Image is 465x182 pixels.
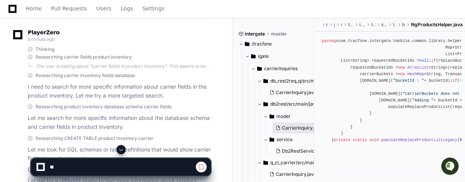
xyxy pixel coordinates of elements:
[54,81,93,87] a: Powered byPylon
[270,135,274,144] svg: Directory
[35,135,153,142] span: Researching CREATE TABLE product inventory carrier
[276,136,293,143] span: service
[131,60,140,69] button: Start new chat
[326,22,328,28] span: main
[271,31,287,37] span: master
[245,39,249,49] svg: Directory
[398,65,405,70] span: new
[369,138,379,142] span: void
[431,58,436,63] span: if
[270,112,274,121] svg: Directory
[35,63,211,69] div: The user is asking about "carrier fields in product inventory". This seems to be related to the t...
[407,72,424,76] span: HashMap
[263,110,332,123] button: model
[28,36,54,42] span: a minute ago
[245,31,265,37] span: intergate
[440,157,461,177] iframe: Open customer support
[359,22,365,28] span: intergate
[251,52,256,61] svg: Directory
[35,72,135,79] span: Researching carrier inventory fields database
[257,98,327,110] button: db2rest/src/main/java/com/tracfone/ci/db2rest
[348,22,353,28] span: tracfone
[96,6,111,11] span: Users
[28,83,211,100] p: I need to search for more specific information about carrier fields in the product inventory. Let...
[8,57,22,71] img: 1756235613930-3d25f9e4-fa56-45dd-b3ad-e072dfbd1548
[393,78,424,83] span: "bucketId : "
[35,46,54,52] span: Thinking
[28,30,59,35] span: PlayerZero
[353,138,367,142] span: static
[28,114,211,131] p: Let me search for more specific information about the database schema and carrier fields in produ...
[393,22,396,28] span: library
[419,58,429,63] span: null
[322,39,339,43] span: package
[35,104,172,110] span: Researching product inventory database schema carrier fields
[77,81,93,87] span: Pylon
[142,6,164,11] span: Settings
[398,72,405,76] span: new
[381,138,457,142] span: populateReplaceProductListLegacy
[257,64,262,73] svg: Directory
[411,22,463,28] span: NgProductsHelper.java
[453,78,457,83] span: if
[51,6,87,11] span: Pull Requests
[407,65,428,70] span: ArrayList
[257,75,327,87] button: db_rest2req_q/src/main/java/com/tracfone/ci/db_rest2req_q/model
[258,53,269,59] span: igate
[402,22,405,28] span: helper
[282,125,323,131] span: CarrierInquiry.java
[8,8,23,23] img: PlayerZero
[276,89,317,96] span: CarrierInquiry.java
[341,22,342,28] span: com
[276,113,290,120] span: model
[371,22,375,28] span: tmobile
[35,54,132,60] span: Researching carrier fields product inventory
[251,62,321,75] button: carrierInquiries
[26,65,112,71] div: We're offline, but we'll be back soon!
[121,6,133,11] span: Logs
[8,31,140,43] div: Welcome
[381,22,387,28] span: common
[264,66,298,72] span: carrierInquiries
[412,98,433,103] span: "Adding "
[334,138,350,142] span: private
[26,6,42,11] span: Home
[266,87,322,98] button: CarrierInquiry.java
[245,50,315,62] button: igate
[273,123,328,133] button: CarrierInquiry.java
[239,38,308,50] button: /tracfone
[26,57,126,65] div: Start new chat
[263,76,268,86] svg: Directory
[263,133,332,146] button: service
[252,41,272,47] span: /tracfone
[270,78,327,84] span: db_rest2req_q/src/main/java/com/tracfone/ci/db_rest2req_q/model
[270,101,327,107] span: db2rest/src/main/java/com/tracfone/ci/db2rest
[334,22,335,28] span: java
[263,99,268,109] svg: Directory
